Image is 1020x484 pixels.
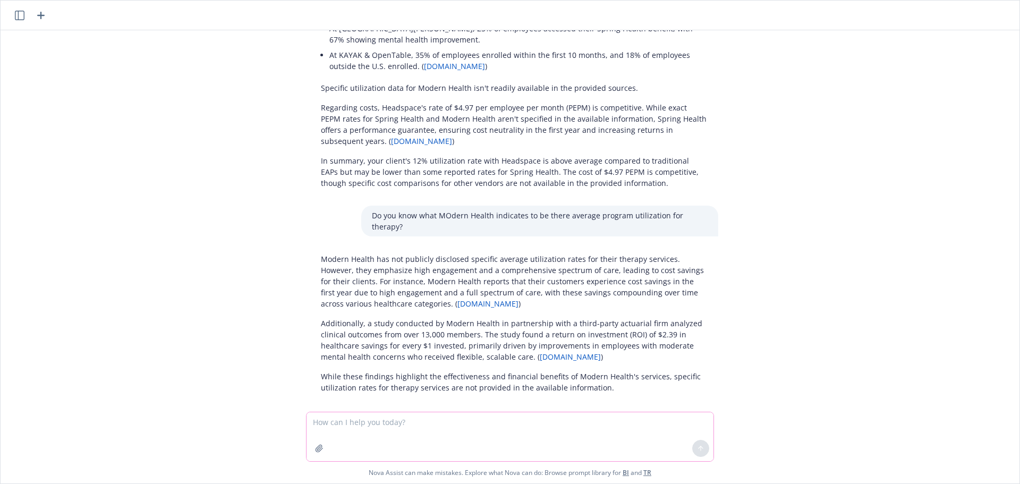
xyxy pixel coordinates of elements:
p: Regarding costs, Headspace's rate of $4.97 per employee per month (PEPM) is competitive. While ex... [321,102,708,147]
a: [DOMAIN_NAME] [424,61,485,71]
a: [DOMAIN_NAME] [540,352,601,362]
a: TR [643,468,651,477]
a: [DOMAIN_NAME] [457,299,518,309]
p: In summary, your client's 12% utilization rate with Headspace is above average compared to tradit... [321,155,708,189]
p: Modern Health has not publicly disclosed specific average utilization rates for their therapy ser... [321,253,708,309]
p: At [GEOGRAPHIC_DATA][PERSON_NAME], 25% of employees accessed their Spring Health benefit, with 67... [329,23,708,45]
a: [DOMAIN_NAME] [391,136,452,146]
p: At KAYAK & OpenTable, 35% of employees enrolled within the first 10 months, and 18% of employees ... [329,49,708,72]
p: Do you know what MOdern Health indicates to be there average program utilization for therapy? [372,210,708,232]
a: BI [623,468,629,477]
p: While these findings highlight the effectiveness and financial benefits of Modern Health's servic... [321,371,708,393]
p: Additionally, a study conducted by Modern Health in partnership with a third-party actuarial firm... [321,318,708,362]
span: Nova Assist can make mistakes. Explore what Nova can do: Browse prompt library for and [369,462,651,483]
p: Specific utilization data for Modern Health isn't readily available in the provided sources. [321,82,708,94]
